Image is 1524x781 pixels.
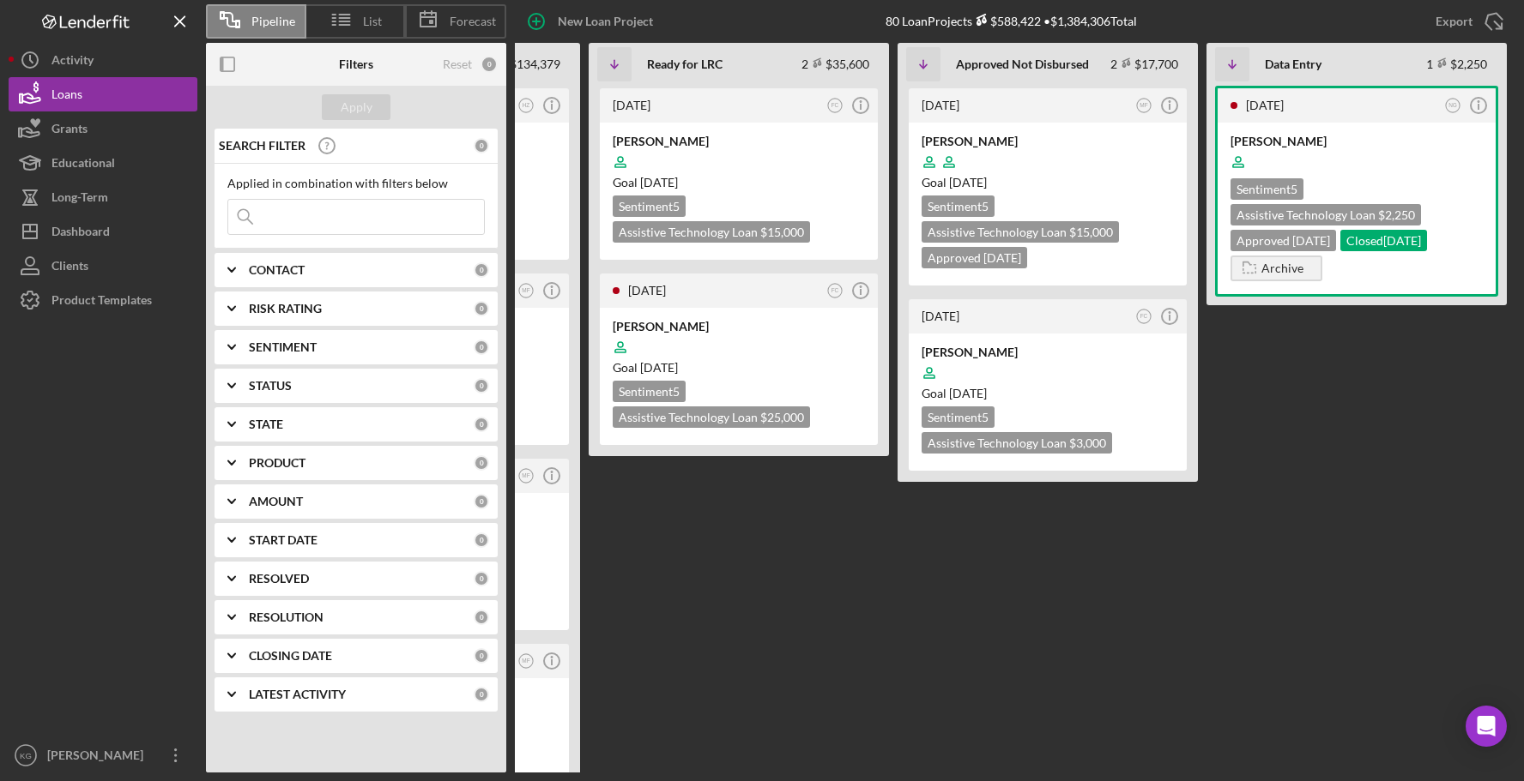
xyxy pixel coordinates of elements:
div: Assistive Technology Loan $15,000 [922,221,1119,243]
time: 10/22/2025 [640,175,678,189]
span: $3,000 [1069,436,1106,450]
text: MF [522,287,529,293]
div: 2 $17,700 [1110,57,1178,71]
span: Goal [613,360,678,375]
span: Pipeline [251,15,295,28]
b: STATUS [249,379,292,393]
b: Approved Not Disbursed [956,57,1089,71]
time: 2025-09-25 18:57 [922,309,959,323]
div: 0 [474,378,489,394]
button: Clients [9,249,197,283]
div: Educational [51,146,115,184]
div: [PERSON_NAME] [922,344,1174,361]
time: 10/23/2025 [949,175,987,189]
button: New Loan Project [515,4,670,39]
time: 2025-09-22 23:19 [613,98,650,112]
div: 0 [474,687,489,702]
b: AMOUNT [249,495,303,508]
div: Approved [DATE] [922,247,1027,268]
div: Open Intercom Messenger [1466,706,1507,747]
div: 1 $2,250 [1426,57,1487,71]
text: NG [1448,102,1457,108]
div: 0 [474,301,489,316]
button: FC [824,279,847,303]
text: HZ [523,102,530,108]
div: [PERSON_NAME] [613,318,865,335]
div: 0 [474,138,489,153]
time: 2025-09-18 04:57 [628,283,666,297]
button: Apply [322,94,390,120]
b: SENTIMENT [249,340,317,354]
button: KG[PERSON_NAME] [9,738,197,772]
div: [PERSON_NAME] [43,738,154,777]
div: Apply [341,94,372,120]
div: 0 [474,610,489,625]
a: [DATE]FC[PERSON_NAME]Goal [DATE]Sentiment5Assistive Technology Loan $15,000 [597,86,880,262]
text: MF [522,658,529,664]
b: STATE [249,418,283,431]
div: 0 [474,494,489,509]
b: Ready for LRC [647,57,723,71]
a: [DATE]MF[PERSON_NAME]Goal [DATE]Sentiment5Assistive Technology Loan $15,000Approved [DATE] [906,86,1189,288]
div: Sentiment 5 [1231,178,1303,200]
button: Product Templates [9,283,197,317]
div: Assistive Technology Loan $2,250 [1231,204,1421,225]
b: SEARCH FILTER [219,139,305,153]
time: 10/23/2025 [949,386,987,400]
text: FC [832,287,839,293]
div: Long-Term [51,180,108,219]
b: RESOLUTION [249,610,324,624]
a: Loans [9,77,197,111]
button: Long-Term [9,180,197,214]
div: 0 [474,455,489,471]
time: 10/18/2025 [640,360,678,375]
button: Educational [9,146,197,180]
div: 0 [474,262,489,278]
span: Forecast [450,15,496,28]
div: $588,422 [972,14,1041,28]
div: Export [1436,4,1473,39]
div: Sentiment 5 [613,381,686,402]
div: Assistive Technology Loan [613,221,810,243]
a: [DATE]NG[PERSON_NAME]Sentiment5Assistive Technology Loan $2,250Approved [DATE]Closed[DATE]Archive [1215,86,1498,297]
text: FC [1140,313,1148,319]
text: MF [522,472,529,478]
text: FC [832,102,839,108]
button: Export [1418,4,1515,39]
button: HZ [515,94,538,117]
span: List [363,15,382,28]
div: Sentiment 5 [922,406,995,428]
a: Dashboard [9,214,197,249]
b: RISK RATING [249,302,322,315]
div: 0 [481,56,498,73]
div: Sentiment 5 [922,195,995,217]
div: New Loan Project [558,4,653,39]
a: [DATE]FC[PERSON_NAME]Goal [DATE]Sentiment5Assistive Technology Loan $25,000 [597,271,880,448]
div: Clients [51,249,88,287]
div: 2 $35,600 [801,57,869,71]
button: Grants [9,111,197,146]
div: Activity [51,43,94,81]
b: Data Entry [1265,57,1321,71]
button: MF [515,650,538,673]
button: NG [1442,94,1465,117]
div: Closed [DATE] [1340,230,1427,251]
b: CONTACT [249,263,305,277]
div: [PERSON_NAME] [922,133,1174,150]
button: FC [824,94,847,117]
div: Reset [443,57,472,71]
div: Loans [51,77,82,116]
a: [DATE]FC[PERSON_NAME]Goal [DATE]Sentiment5Assistive Technology Loan $3,000 [906,297,1189,473]
button: MF [515,279,538,303]
button: FC [1133,305,1156,328]
div: 0 [474,648,489,664]
div: 15 $134,379 [479,57,560,71]
div: 0 [474,571,489,586]
div: 0 [474,417,489,432]
div: [PERSON_NAME] [613,133,865,150]
button: MF [515,465,538,488]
